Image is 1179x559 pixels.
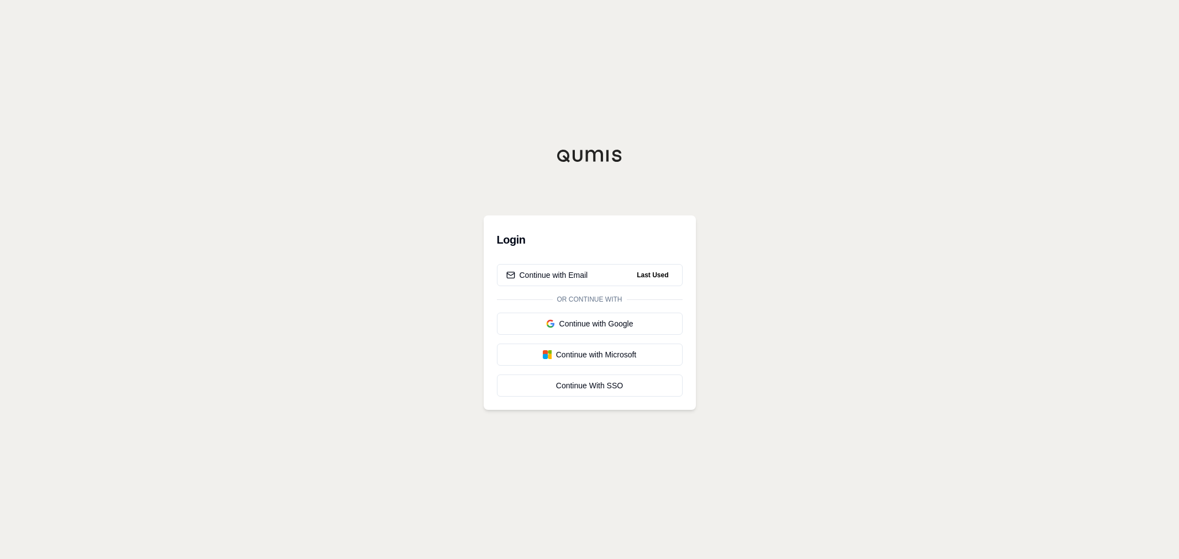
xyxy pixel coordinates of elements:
div: Continue with Email [506,270,588,281]
a: Continue With SSO [497,375,683,397]
span: Last Used [632,268,673,282]
div: Continue With SSO [506,380,673,391]
img: Qumis [557,149,623,162]
button: Continue with Google [497,313,683,335]
div: Continue with Google [506,318,673,329]
h3: Login [497,229,683,251]
div: Continue with Microsoft [506,349,673,360]
span: Or continue with [553,295,627,304]
button: Continue with Microsoft [497,344,683,366]
button: Continue with EmailLast Used [497,264,683,286]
